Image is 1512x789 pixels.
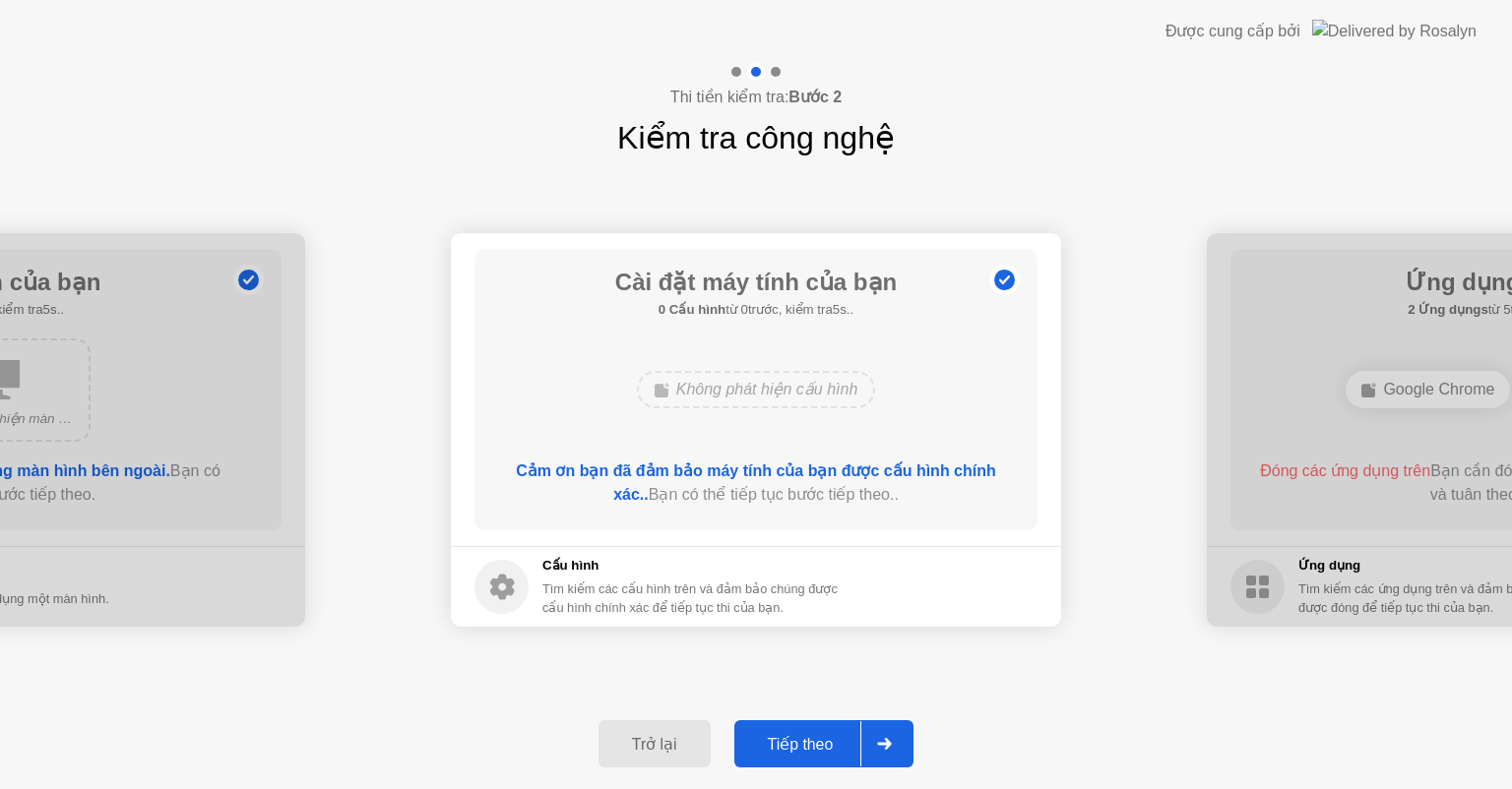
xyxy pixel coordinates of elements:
h1: Kiểm tra công nghệ [617,114,895,161]
h5: từ 0trước, kiểm tra5s.. [615,300,897,320]
button: Tiếp theo [734,720,914,767]
div: Không phát hiện cấu hình [637,371,876,408]
h4: Thi tiền kiểm tra: [670,86,842,109]
h5: Cấu hình [542,556,841,576]
h1: Cài đặt máy tính của bạn [615,265,897,300]
div: Bạn có thể tiếp tục bước tiếp theo.. [503,459,1010,507]
button: Trở lại [598,720,711,767]
img: Delivered by Rosalyn [1312,20,1477,42]
div: Tìm kiếm các cấu hình trên và đảm bảo chúng được cấu hình chính xác để tiếp tục thi của bạn. [542,579,841,617]
div: Trở lại [604,735,705,754]
div: Được cung cấp bởi [1165,20,1300,43]
b: Cảm ơn bạn đã đảm bảo máy tính của bạn được cấu hình chính xác.. [516,462,996,503]
b: Bước 2 [788,89,842,105]
b: 0 Cấu hình [659,302,725,317]
div: Tiếp theo [740,735,861,754]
